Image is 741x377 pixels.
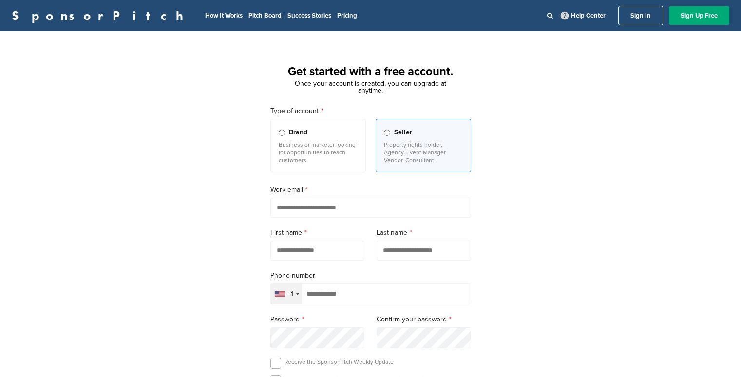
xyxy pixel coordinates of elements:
p: Receive the SponsorPitch Weekly Update [285,358,394,366]
div: +1 [287,291,293,298]
label: Password [270,314,365,325]
p: Property rights holder, Agency, Event Manager, Vendor, Consultant [384,141,463,164]
a: Sign Up Free [669,6,729,25]
a: How It Works [205,12,243,19]
a: Help Center [559,10,608,21]
span: Once your account is created, you can upgrade at anytime. [295,79,446,94]
input: Brand Business or marketer looking for opportunities to reach customers [279,130,285,136]
label: Type of account [270,106,471,116]
a: Success Stories [287,12,331,19]
span: Brand [289,127,307,138]
a: Pitch Board [248,12,282,19]
label: Work email [270,185,471,195]
label: Last name [377,227,471,238]
label: Confirm your password [377,314,471,325]
label: Phone number [270,270,471,281]
span: Seller [394,127,412,138]
a: SponsorPitch [12,9,190,22]
label: First name [270,227,365,238]
div: Selected country [271,284,302,304]
input: Seller Property rights holder, Agency, Event Manager, Vendor, Consultant [384,130,390,136]
a: Sign In [618,6,663,25]
p: Business or marketer looking for opportunities to reach customers [279,141,358,164]
a: Pricing [337,12,357,19]
h1: Get started with a free account. [259,63,483,80]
